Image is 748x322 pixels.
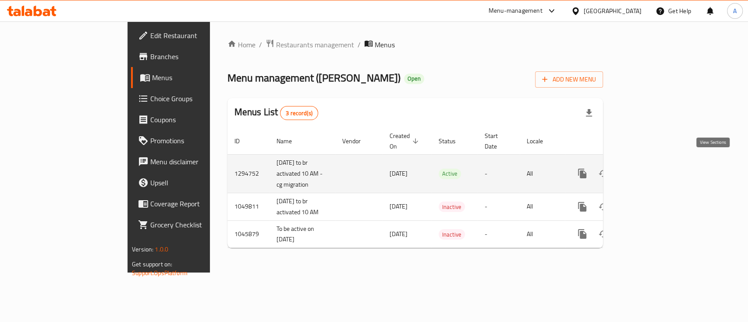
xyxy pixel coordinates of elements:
[439,202,465,212] span: Inactive
[150,51,245,62] span: Branches
[593,223,614,244] button: Change Status
[489,6,542,16] div: Menu-management
[132,244,153,255] span: Version:
[439,230,465,240] span: Inactive
[276,39,354,50] span: Restaurants management
[150,198,245,209] span: Coverage Report
[131,46,252,67] a: Branches
[520,154,565,193] td: All
[150,135,245,146] span: Promotions
[439,202,465,212] div: Inactive
[439,169,461,179] span: Active
[150,93,245,104] span: Choice Groups
[150,219,245,230] span: Grocery Checklist
[150,114,245,125] span: Coupons
[131,25,252,46] a: Edit Restaurant
[234,106,318,120] h2: Menus List
[132,258,172,270] span: Get support on:
[584,6,642,16] div: [GEOGRAPHIC_DATA]
[269,193,335,220] td: [DATE] to br activated 10 AM
[280,106,318,120] div: Total records count
[527,136,554,146] span: Locale
[733,6,737,16] span: A
[131,193,252,214] a: Coverage Report
[404,75,424,82] span: Open
[152,72,245,83] span: Menus
[375,39,395,50] span: Menus
[572,196,593,217] button: more
[390,131,421,152] span: Created On
[150,156,245,167] span: Menu disclaimer
[277,136,303,146] span: Name
[542,74,596,85] span: Add New Menu
[572,163,593,184] button: more
[358,39,361,50] li: /
[572,223,593,244] button: more
[535,71,603,88] button: Add New Menu
[150,177,245,188] span: Upsell
[266,39,354,50] a: Restaurants management
[520,193,565,220] td: All
[593,163,614,184] button: Change Status
[131,88,252,109] a: Choice Groups
[390,228,408,240] span: [DATE]
[227,128,663,248] table: enhanced table
[390,201,408,212] span: [DATE]
[234,136,251,146] span: ID
[342,136,372,146] span: Vendor
[132,267,188,279] a: Support.OpsPlatform
[227,39,603,50] nav: breadcrumb
[227,68,401,88] span: Menu management ( [PERSON_NAME] )
[478,220,520,248] td: -
[404,74,424,84] div: Open
[155,244,168,255] span: 1.0.0
[593,196,614,217] button: Change Status
[565,128,663,155] th: Actions
[131,172,252,193] a: Upsell
[131,67,252,88] a: Menus
[269,220,335,248] td: To be active on [DATE]
[485,131,509,152] span: Start Date
[131,214,252,235] a: Grocery Checklist
[520,220,565,248] td: All
[131,151,252,172] a: Menu disclaimer
[131,130,252,151] a: Promotions
[131,109,252,130] a: Coupons
[478,193,520,220] td: -
[150,30,245,41] span: Edit Restaurant
[280,109,318,117] span: 3 record(s)
[269,154,335,193] td: [DATE] to br activated 10 AM -cg migration
[478,154,520,193] td: -
[578,103,599,124] div: Export file
[259,39,262,50] li: /
[439,136,467,146] span: Status
[390,168,408,179] span: [DATE]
